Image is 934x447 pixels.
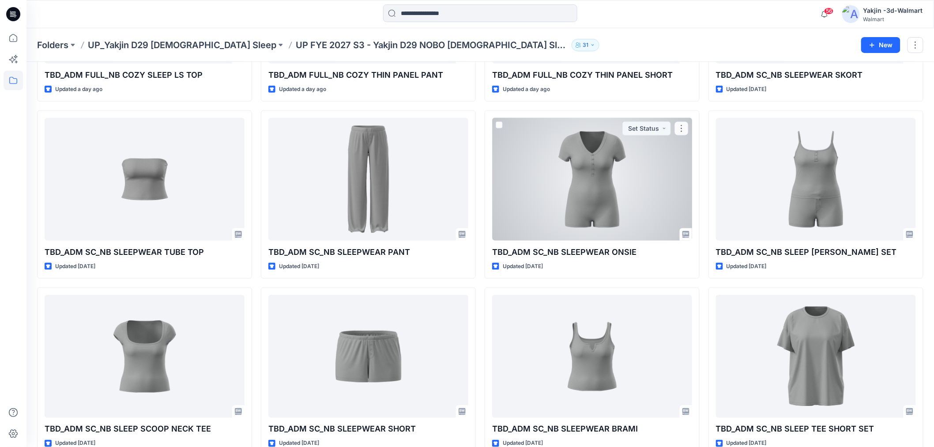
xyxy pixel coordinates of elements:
p: TBD_ADM SC_NB SLEEPWEAR SKORT [716,69,916,81]
a: TBD_ADM SC_NB SLEEPWEAR SHORT [268,295,468,418]
div: Walmart [863,16,923,23]
p: TBD_ADM SC_NB SLEEPWEAR PANT [268,246,468,258]
p: Updated [DATE] [503,262,543,271]
p: Updated [DATE] [727,262,767,271]
p: TBD_ADM FULL_NB COZY THIN PANEL SHORT [492,69,692,81]
a: TBD_ADM SC_NB SLEEPWEAR TUBE TOP [45,118,245,241]
p: Updated [DATE] [55,262,95,271]
p: UP FYE 2027 S3 - Yakjin D29 NOBO [DEMOGRAPHIC_DATA] Sleepwear [296,39,568,51]
p: Updated [DATE] [727,85,767,94]
a: TBD_ADM SC_NB SLEEPWEAR BRAMI [492,295,692,418]
p: Updated a day ago [55,85,102,94]
p: Updated a day ago [503,85,550,94]
button: New [861,37,900,53]
span: 56 [824,8,834,15]
a: TBD_ADM SC_NB SLEEPWEAR PANT [268,118,468,241]
a: TBD_ADM SC_NB SLEEP CAMI BOXER SET [716,118,916,241]
p: Updated [DATE] [279,262,319,271]
p: TBD_ADM SC_NB SLEEPWEAR ONSIE [492,246,692,258]
p: 31 [583,40,588,50]
p: TBD_ADM FULL_NB COZY THIN PANEL PANT [268,69,468,81]
div: Yakjin -3d-Walmart [863,5,923,16]
a: UP_Yakjin D29 [DEMOGRAPHIC_DATA] Sleep [88,39,276,51]
p: TBD_ADM SC_NB SLEEPWEAR SHORT [268,423,468,436]
a: TBD_ADM SC_NB SLEEPWEAR ONSIE [492,118,692,241]
p: TBD_ADM SC_NB SLEEP TEE SHORT SET [716,423,916,436]
img: avatar [842,5,860,23]
a: TBD_ADM SC_NB SLEEP SCOOP NECK TEE [45,295,245,418]
p: TBD_ADM SC_NB SLEEP SCOOP NECK TEE [45,423,245,436]
p: TBD_ADM SC_NB SLEEPWEAR TUBE TOP [45,246,245,258]
p: TBD_ADM SC_NB SLEEPWEAR BRAMI [492,423,692,436]
button: 31 [572,39,599,51]
p: TBD_ADM SC_NB SLEEP [PERSON_NAME] SET [716,246,916,258]
a: Folders [37,39,68,51]
a: TBD_ADM SC_NB SLEEP TEE SHORT SET [716,295,916,418]
p: TBD_ADM FULL_NB COZY SLEEP LS TOP [45,69,245,81]
p: Updated a day ago [279,85,326,94]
